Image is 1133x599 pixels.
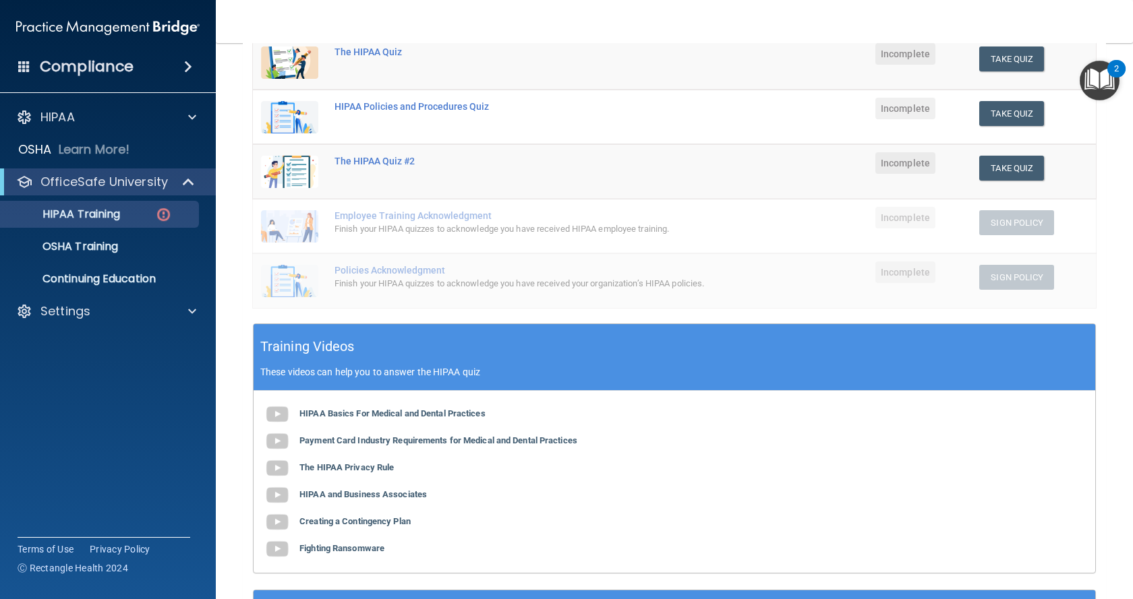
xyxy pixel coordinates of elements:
[16,303,196,319] a: Settings
[875,207,935,228] span: Incomplete
[979,210,1054,235] button: Sign Policy
[299,489,427,499] b: HIPAA and Business Associates
[264,455,291,482] img: gray_youtube_icon.38fcd6cc.png
[16,174,196,190] a: OfficeSafe University
[979,156,1044,181] button: Take Quiz
[264,536,291,563] img: gray_youtube_icon.38fcd6cc.png
[16,14,200,41] img: PMB logo
[335,101,720,112] div: HIPAA Policies and Procedures Quiz
[59,141,130,158] p: Learn More!
[18,141,52,158] p: OSHA
[90,542,150,556] a: Privacy Policy
[299,543,384,553] b: Fighting Ransomware
[260,335,355,358] h5: Training Videos
[979,46,1044,71] button: Take Quiz
[1114,69,1119,86] div: 2
[900,503,1117,557] iframe: Drift Widget Chat Controller
[40,303,90,319] p: Settings
[260,367,1088,377] p: These videos can help you to answer the HIPAA quiz
[335,276,720,292] div: Finish your HIPAA quizzes to acknowledge you have received your organization’s HIPAA policies.
[155,206,172,223] img: danger-circle.6113f641.png
[335,156,720,166] div: The HIPAA Quiz #2
[18,561,128,575] span: Ⓒ Rectangle Health 2024
[335,265,720,276] div: Policies Acknowledgment
[979,265,1054,290] button: Sign Policy
[264,509,291,536] img: gray_youtube_icon.38fcd6cc.png
[264,428,291,455] img: gray_youtube_icon.38fcd6cc.png
[40,174,168,190] p: OfficeSafe University
[264,482,291,509] img: gray_youtube_icon.38fcd6cc.png
[1080,61,1120,100] button: Open Resource Center, 2 new notifications
[299,462,394,472] b: The HIPAA Privacy Rule
[299,408,486,418] b: HIPAA Basics For Medical and Dental Practices
[335,221,720,237] div: Finish your HIPAA quizzes to acknowledge you have received HIPAA employee training.
[335,210,720,221] div: Employee Training Acknowledgment
[9,272,193,286] p: Continuing Education
[40,57,134,76] h4: Compliance
[875,261,935,283] span: Incomplete
[9,240,118,253] p: OSHA Training
[264,401,291,428] img: gray_youtube_icon.38fcd6cc.png
[875,98,935,119] span: Incomplete
[875,152,935,174] span: Incomplete
[40,109,75,125] p: HIPAA
[979,101,1044,126] button: Take Quiz
[18,542,74,556] a: Terms of Use
[335,46,720,57] div: The HIPAA Quiz
[299,435,577,445] b: Payment Card Industry Requirements for Medical and Dental Practices
[16,109,196,125] a: HIPAA
[875,43,935,65] span: Incomplete
[299,516,411,526] b: Creating a Contingency Plan
[9,208,120,221] p: HIPAA Training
